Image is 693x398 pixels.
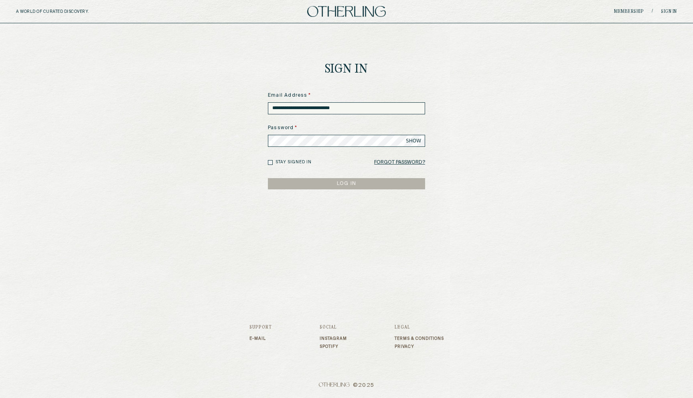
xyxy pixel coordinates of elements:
[249,336,272,341] a: E-mail
[268,178,425,189] button: LOG IN
[614,9,644,14] a: Membership
[395,336,444,341] a: Terms & Conditions
[268,124,425,132] label: Password
[320,336,347,341] a: Instagram
[652,8,653,14] span: /
[249,325,272,330] h3: Support
[395,344,444,349] a: Privacy
[16,9,124,14] h5: A WORLD OF CURATED DISCOVERY.
[268,92,425,99] label: Email Address
[374,157,425,168] a: Forgot Password?
[320,344,347,349] a: Spotify
[325,63,368,76] h1: Sign In
[661,9,677,14] a: Sign in
[406,138,421,144] span: SHOW
[249,382,444,389] span: © 2025
[307,6,386,17] img: logo
[320,325,347,330] h3: Social
[276,159,312,165] label: Stay signed in
[395,325,444,330] h3: Legal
